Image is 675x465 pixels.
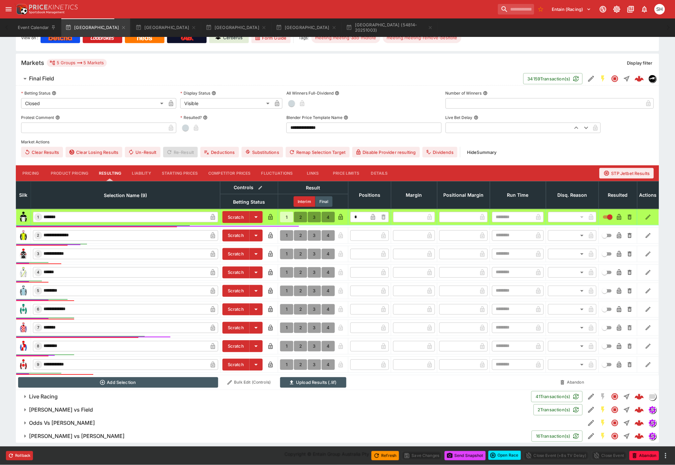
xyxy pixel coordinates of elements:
button: Add Selection [18,377,219,388]
img: runner 6 [18,304,29,315]
button: more [662,452,670,460]
button: Starting Prices [157,165,203,181]
label: Tags: [299,33,309,43]
button: Upload Results (.lif) [280,377,346,388]
img: simulator [649,433,656,440]
button: Substitutions [242,147,283,158]
img: runner 1 [18,212,29,222]
button: Closed [609,73,621,85]
button: 2 [294,212,307,222]
svg: Closed [611,75,619,83]
button: Betting Status [52,91,56,96]
button: 4 [322,230,335,241]
div: 4067dd67-d21a-496f-b875-66942b04d7d7 [635,392,644,401]
button: 4 [322,360,335,370]
button: [PERSON_NAME] vs Field [16,403,534,417]
button: Straight [621,404,633,416]
span: Betting Status [226,198,272,206]
button: Fluctuations [256,165,298,181]
div: Closed [21,98,166,109]
img: logo-cerberus--red.svg [635,392,644,401]
button: 3 [308,230,321,241]
button: Closed [609,417,621,429]
button: 4 [322,267,335,278]
button: Scratch [222,304,249,315]
div: simulator [649,406,657,414]
button: Bulk Edit (Controls) [222,377,276,388]
button: 3 [308,323,321,333]
th: Margin [391,181,437,209]
button: 4 [322,341,335,352]
div: simulator [649,432,657,440]
button: 3 [308,267,321,278]
img: simulator [649,406,656,414]
span: 2 [36,233,41,238]
button: 2 [294,249,307,259]
button: 4 [322,304,335,315]
div: Scott Hunt [655,4,665,15]
svg: Closed [611,406,619,414]
button: 3 [308,286,321,296]
button: 4 [322,212,335,222]
button: Straight [621,430,633,442]
div: 2e59b68a-374e-4bc2-9788-41707a8b787f [635,419,644,428]
button: Edit Detail [585,430,597,442]
button: Select Tenant [548,4,595,15]
img: liveracing [649,393,656,400]
button: 41Transaction(s) [531,391,583,402]
span: Un-Result [125,147,160,158]
button: 1 [280,323,293,333]
button: Notifications [639,3,651,15]
button: 3 [308,212,321,222]
div: Visible [180,98,272,109]
button: 4 [322,286,335,296]
button: Live Bet Delay [474,115,479,120]
span: 5 [36,289,41,293]
h6: Final Field [29,75,54,82]
button: 1 [280,267,293,278]
button: 3 [308,304,321,315]
button: Scratch [222,359,249,371]
a: Form Guide [251,33,291,43]
button: Blender Price Template Name [344,115,348,120]
p: Protest Comment [21,115,54,120]
button: Scratch [222,285,249,297]
button: Disable Provider resulting [352,147,420,158]
button: Closed [609,391,621,403]
h6: [PERSON_NAME] vs [PERSON_NAME] [29,433,125,440]
button: Pricing [16,165,45,181]
button: [GEOGRAPHIC_DATA] [272,18,341,37]
img: logo-cerberus--red.svg [635,405,644,415]
div: liveracing [649,393,657,401]
img: PriceKinetics [29,5,78,10]
img: runner 4 [18,267,29,278]
button: 2 [294,267,307,278]
button: Links [298,165,328,181]
div: 5 Groups 5 Markets [49,59,104,67]
button: Toggle light/dark mode [611,3,623,15]
button: Abandon [548,377,597,388]
button: Bulk edit [256,184,265,192]
span: 4 [36,270,41,275]
button: 1 [280,360,293,370]
button: Edit Detail [585,417,597,429]
button: Product Pricing [45,165,94,181]
button: Deductions [200,147,239,158]
button: SGM Disabled [597,391,609,403]
button: Final [315,196,333,207]
img: Sportsbook Management [29,11,65,14]
button: 2 [294,304,307,315]
div: Betting Target: cerberus [311,33,380,43]
button: Straight [621,391,633,403]
button: Edit Detail [585,404,597,416]
button: Details [365,165,394,181]
span: Selection Name (9) [97,191,154,199]
button: Connected to PK [597,3,609,15]
button: Liability [127,165,157,181]
button: Rollback [6,451,33,460]
a: 2e59b68a-374e-4bc2-9788-41707a8b787f [633,417,646,430]
button: 2 [294,286,307,296]
button: All Winners Full-Dividend [335,91,339,96]
button: 1 [280,249,293,259]
button: Interim [294,196,315,207]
